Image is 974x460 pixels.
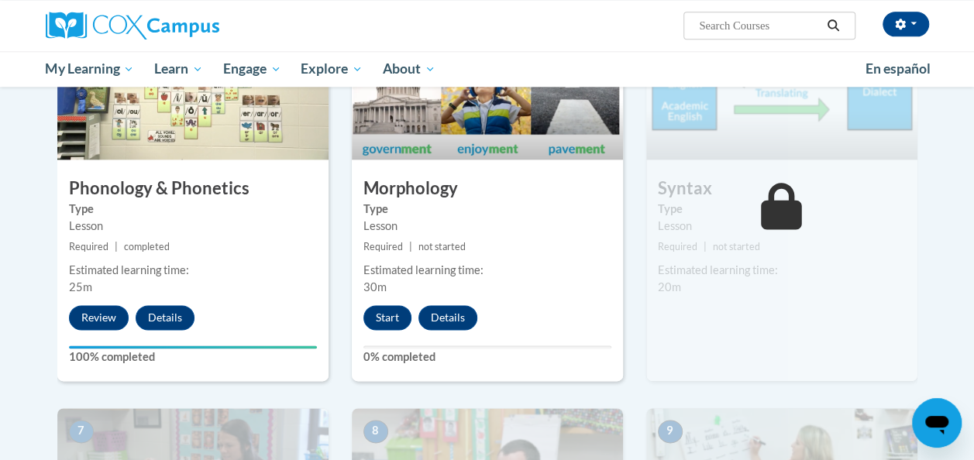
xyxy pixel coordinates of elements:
input: Search Courses [697,16,821,35]
label: 0% completed [363,348,611,366]
span: 25m [69,280,92,294]
div: Estimated learning time: [363,262,611,279]
span: Engage [223,60,281,78]
span: Required [363,241,403,252]
iframe: Button to launch messaging window [912,398,962,448]
span: Explore [301,60,363,78]
span: 9 [658,420,683,443]
a: Engage [213,51,291,87]
a: My Learning [36,51,145,87]
h3: Syntax [646,177,917,201]
h3: Morphology [352,177,623,201]
a: Learn [144,51,213,87]
span: Required [69,241,108,252]
a: About [373,51,446,87]
span: | [409,241,412,252]
img: Cox Campus [46,12,219,39]
div: Lesson [69,218,317,235]
div: Lesson [363,218,611,235]
label: 100% completed [69,348,317,366]
span: Required [658,241,697,252]
a: Explore [291,51,373,87]
label: Type [363,201,611,218]
span: 7 [69,420,94,443]
button: Search [821,16,845,35]
a: En español [855,53,941,85]
button: Account Settings [883,12,929,36]
span: completed [124,241,170,252]
span: Learn [154,60,203,78]
label: Type [69,201,317,218]
span: not started [418,241,466,252]
div: Your progress [69,345,317,348]
label: Type [658,201,906,218]
div: Estimated learning time: [69,262,317,279]
button: Review [69,305,129,330]
span: 30m [363,280,387,294]
div: Estimated learning time: [658,262,906,279]
h3: Phonology & Phonetics [57,177,329,201]
span: About [383,60,435,78]
span: 8 [363,420,388,443]
div: Main menu [34,51,941,87]
div: Lesson [658,218,906,235]
button: Details [136,305,194,330]
span: | [704,241,707,252]
button: Start [363,305,411,330]
span: not started [713,241,760,252]
span: My Learning [45,60,134,78]
a: Cox Campus [46,12,325,39]
span: | [115,241,118,252]
button: Details [418,305,477,330]
span: 20m [658,280,681,294]
span: En español [866,60,931,77]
